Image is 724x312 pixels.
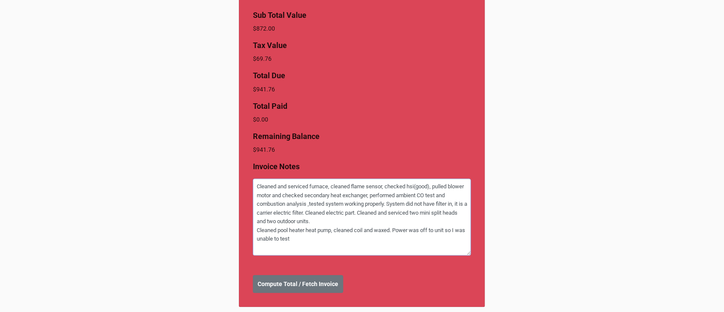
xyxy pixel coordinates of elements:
[253,179,471,255] textarea: Cleaned and serviced furnace, cleaned flame sensor, checked hsi(good), pulled blower motor and ch...
[253,275,343,293] button: Compute Total / Fetch Invoice
[253,115,471,124] p: $0.00
[253,102,287,111] b: Total Paid
[253,11,306,20] b: Sub Total Value
[253,145,471,154] p: $941.76
[253,54,471,63] p: $69.76
[253,85,471,94] p: $941.76
[253,132,320,141] b: Remaining Balance
[253,71,285,80] b: Total Due
[253,161,300,173] label: Invoice Notes
[253,41,287,50] b: Tax Value
[253,24,471,33] p: $872.00
[258,280,339,289] b: Compute Total / Fetch Invoice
